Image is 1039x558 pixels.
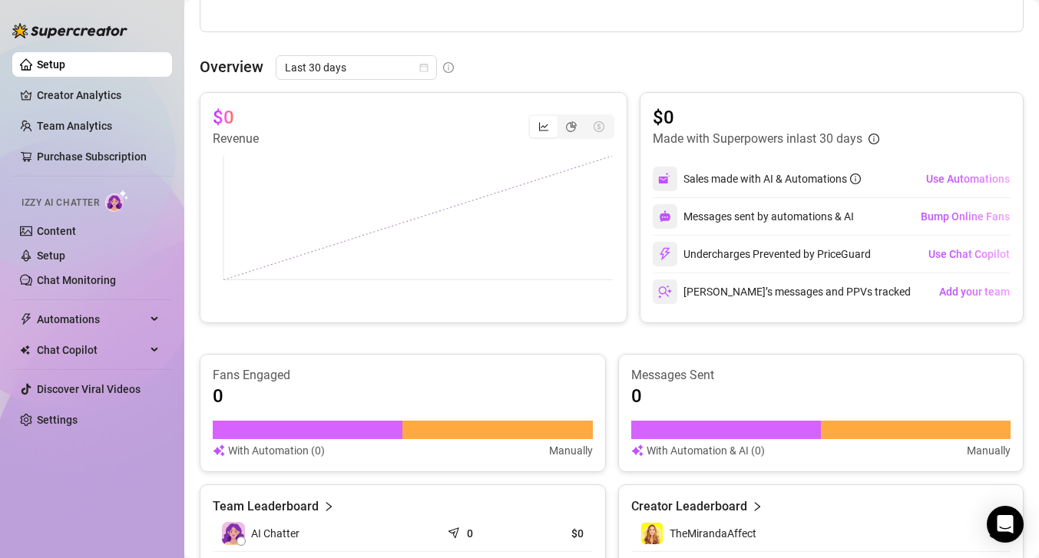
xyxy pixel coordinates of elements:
span: Chat Copilot [37,338,146,362]
img: TheMirandaAffect [641,523,663,544]
a: Purchase Subscription [37,150,147,163]
button: Add your team [938,279,1011,304]
img: AI Chatter [105,190,129,212]
span: thunderbolt [20,313,32,325]
span: right [752,497,763,516]
article: Overview [200,55,263,78]
span: info-circle [850,173,861,184]
span: Add your team [939,286,1010,298]
a: Chat Monitoring [37,274,116,286]
span: send [448,523,463,539]
article: Manually [549,442,593,459]
article: $0 [526,526,584,541]
article: With Automation & AI (0) [647,442,765,459]
article: Fans Engaged [213,367,593,384]
a: Discover Viral Videos [37,383,141,395]
span: calendar [419,63,429,72]
img: svg%3e [631,442,644,459]
img: svg%3e [658,247,672,261]
div: segmented control [528,114,614,139]
a: Setup [37,58,65,71]
div: Messages sent by automations & AI [653,204,854,229]
span: Use Chat Copilot [928,248,1010,260]
div: Undercharges Prevented by PriceGuard [653,242,871,266]
div: Sales made with AI & Automations [683,170,861,187]
div: Open Intercom Messenger [987,506,1024,543]
span: info-circle [869,134,879,144]
span: Last 30 days [285,56,428,79]
article: Revenue [213,130,259,148]
article: $0 [213,105,234,130]
img: logo-BBDzfeDw.svg [12,23,127,38]
article: $0 [931,526,1001,541]
a: Content [37,225,76,237]
a: Settings [37,414,78,426]
span: pie-chart [566,121,577,132]
article: Team Leaderboard [213,497,319,516]
a: Creator Analytics [37,83,160,107]
article: 0 [631,384,642,408]
button: Use Automations [925,167,1011,191]
span: AI Chatter [251,525,299,542]
button: Bump Online Fans [920,204,1011,229]
span: Use Automations [926,173,1010,185]
span: right [323,497,334,516]
span: line-chart [538,121,549,132]
article: With Automation (0) [228,442,325,459]
img: svg%3e [213,442,225,459]
span: info-circle [443,62,454,73]
article: 0 [213,384,223,408]
img: svg%3e [659,210,671,223]
img: svg%3e [658,172,672,186]
span: Izzy AI Chatter [22,196,99,210]
a: Setup [37,249,65,262]
span: Automations [37,307,146,332]
img: svg%3e [658,285,672,299]
article: 0 [467,526,473,541]
article: Manually [967,442,1011,459]
button: Use Chat Copilot [928,242,1011,266]
div: [PERSON_NAME]’s messages and PPVs tracked [653,279,911,304]
article: $0 [653,105,879,130]
span: Bump Online Fans [921,210,1010,223]
article: Made with Superpowers in last 30 days [653,130,862,148]
article: Creator Leaderboard [631,497,747,516]
img: Chat Copilot [20,345,30,355]
span: dollar-circle [594,121,604,132]
a: Team Analytics [37,120,112,132]
img: izzy-ai-chatter-avatar-DDCN_rTZ.svg [222,522,245,545]
article: Messages Sent [631,367,1011,384]
span: TheMirandaAffect [670,527,756,540]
